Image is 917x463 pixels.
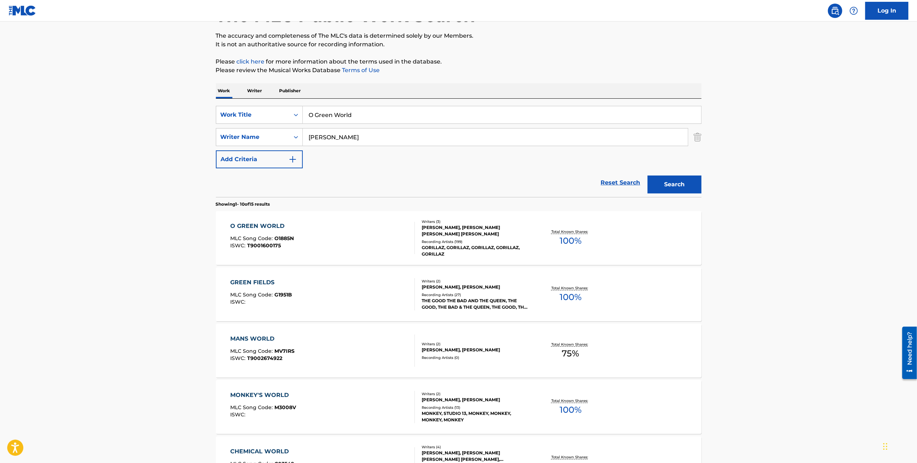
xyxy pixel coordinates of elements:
div: Drag [883,436,888,457]
p: Total Known Shares: [551,285,590,291]
span: 100 % [560,291,582,304]
img: MLC Logo [9,5,36,16]
span: O1885N [274,235,294,242]
a: Log In [865,2,908,20]
p: Please for more information about the terms used in the database. [216,57,701,66]
form: Search Form [216,106,701,197]
span: MLC Song Code : [230,291,274,298]
div: [PERSON_NAME], [PERSON_NAME] [PERSON_NAME] [PERSON_NAME] [422,224,530,237]
span: 100 % [560,234,582,247]
img: 9d2ae6d4665cec9f34b9.svg [288,155,297,164]
p: Total Known Shares: [551,229,590,234]
span: MLC Song Code : [230,348,274,354]
div: [PERSON_NAME], [PERSON_NAME] [422,397,530,403]
span: T9002674922 [247,355,282,361]
a: Reset Search [597,175,644,191]
div: Help [847,4,861,18]
div: Writers ( 4 ) [422,444,530,450]
a: Public Search [828,4,842,18]
div: [PERSON_NAME], [PERSON_NAME] [PERSON_NAME] [PERSON_NAME], [PERSON_NAME] [422,450,530,463]
span: ISWC : [230,355,247,361]
div: THE GOOD THE BAD AND THE QUEEN, THE GOOD, THE BAD & THE QUEEN, THE GOOD, THE BAD AND THE QUEEN, T... [422,298,530,310]
span: MLC Song Code : [230,235,274,242]
p: The accuracy and completeness of The MLC's data is determined solely by our Members. [216,32,701,40]
a: MANS WORLDMLC Song Code:MV7IRSISWC:T9002674922Writers (2)[PERSON_NAME], [PERSON_NAME]Recording Ar... [216,324,701,378]
div: CHEMICAL WORLD [230,447,294,456]
div: Writers ( 3 ) [422,219,530,224]
div: Recording Artists ( 0 ) [422,355,530,360]
div: Recording Artists ( 13 ) [422,405,530,410]
div: [PERSON_NAME], [PERSON_NAME] [422,347,530,353]
p: Publisher [277,83,303,98]
div: Writers ( 2 ) [422,279,530,284]
div: MONKEY, STUDIO 13, MONKEY, MONKEY, MONKEY, MONKEY [422,410,530,423]
a: MONKEY'S WORLDMLC Song Code:M3008VISWC:Writers (2)[PERSON_NAME], [PERSON_NAME]Recording Artists (... [216,380,701,434]
div: Writers ( 2 ) [422,391,530,397]
span: 100 % [560,403,582,416]
div: MONKEY'S WORLD [230,391,296,399]
span: MLC Song Code : [230,404,274,411]
p: Total Known Shares: [551,454,590,460]
span: ISWC : [230,411,247,418]
span: G1951B [274,291,292,298]
p: Please review the Musical Works Database [216,66,701,75]
img: Delete Criterion [694,128,701,146]
span: ISWC : [230,242,247,249]
div: [PERSON_NAME], [PERSON_NAME] [422,284,530,290]
p: Showing 1 - 10 of 15 results [216,201,270,207]
div: O GREEN WORLD [230,222,294,230]
p: It is not an authoritative source for recording information. [216,40,701,49]
div: Writers ( 2 ) [422,341,530,347]
span: MV7IRS [274,348,295,354]
a: GREEN FIELDSMLC Song Code:G1951BISWC:Writers (2)[PERSON_NAME], [PERSON_NAME]Recording Artists (27... [216,267,701,321]
p: Work [216,83,232,98]
a: O GREEN WORLDMLC Song Code:O1885NISWC:T9001600175Writers (3)[PERSON_NAME], [PERSON_NAME] [PERSON_... [216,211,701,265]
iframe: Resource Center [897,324,917,382]
div: GORILLAZ, GORILLAZ, GORILLAZ, GORILLAZ, GORILLAZ [422,244,530,257]
span: 75 % [562,347,579,360]
div: GREEN FIELDS [230,278,292,287]
button: Add Criteria [216,150,303,168]
a: Terms of Use [341,67,380,74]
div: Work Title [221,111,285,119]
span: ISWC : [230,299,247,305]
span: T9001600175 [247,242,281,249]
button: Search [648,176,701,193]
div: MANS WORLD [230,335,295,343]
p: Total Known Shares: [551,398,590,403]
div: Recording Artists ( 199 ) [422,239,530,244]
img: help [849,6,858,15]
p: Writer [245,83,264,98]
div: Recording Artists ( 27 ) [422,292,530,298]
img: search [831,6,839,15]
a: click here [237,58,265,65]
div: Writer Name [221,133,285,141]
span: M3008V [274,404,296,411]
iframe: Chat Widget [881,429,917,463]
p: Total Known Shares: [551,342,590,347]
